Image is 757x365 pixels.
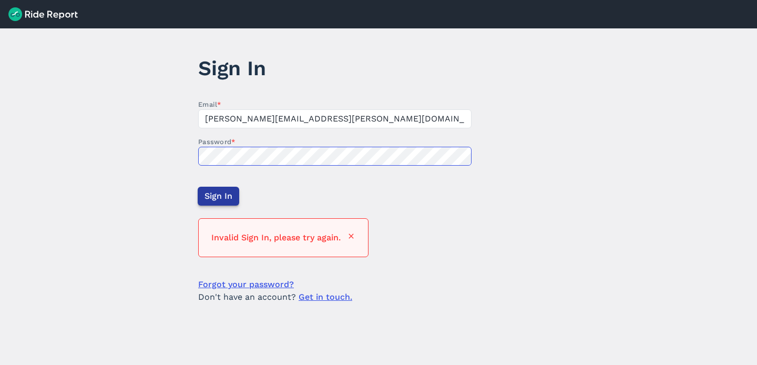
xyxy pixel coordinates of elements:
span: Invalid Sign In, please try again. [211,231,341,244]
h1: Sign In [198,54,472,83]
span: Sign In [204,190,232,202]
a: Forgot your password? [198,278,294,291]
a: Get in touch. [299,292,352,302]
img: Ride Report [8,7,78,21]
label: Email [198,99,472,109]
label: Password [198,137,472,147]
span: Don't have an account? [198,291,352,303]
button: Sign In [198,187,239,206]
